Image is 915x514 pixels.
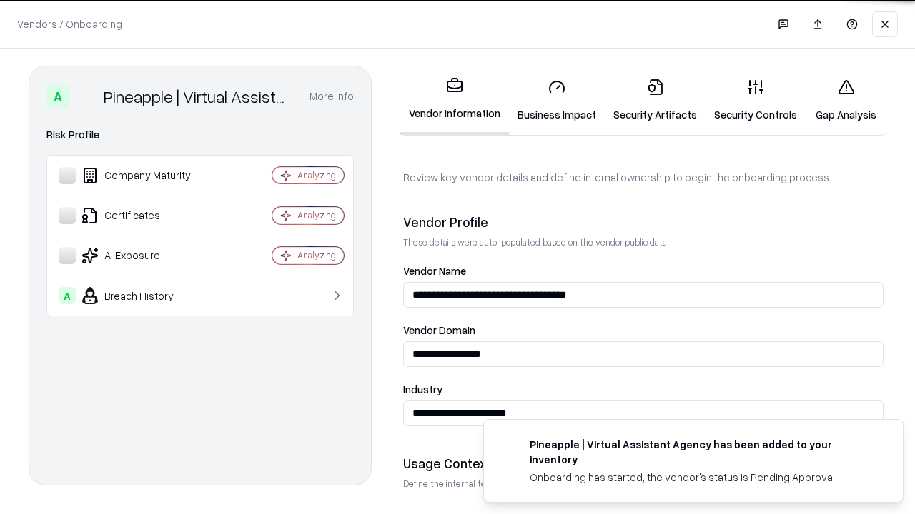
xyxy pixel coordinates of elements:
[59,247,229,264] div: AI Exposure
[403,325,884,336] label: Vendor Domain
[403,236,884,248] p: These details were auto-populated based on the vendor public data
[59,207,229,224] div: Certificates
[75,85,98,108] img: Pineapple | Virtual Assistant Agency
[46,85,69,108] div: A
[501,437,518,454] img: trypineapple.com
[59,287,229,304] div: Breach History
[297,209,336,221] div: Analyzing
[297,169,336,181] div: Analyzing
[59,287,76,304] div: A
[403,478,884,490] p: Define the internal team and reason for using this vendor. This helps assess business relevance a...
[297,249,336,261] div: Analyzing
[46,126,354,143] div: Risk Profile
[17,16,122,31] p: Vendors / Onboarding
[400,66,509,135] a: Vendor Information
[104,85,292,108] div: Pineapple | Virtual Assistant Agency
[530,470,869,485] div: Onboarding has started, the vendor's status is Pending Approval.
[310,84,354,109] button: More info
[530,437,869,467] div: Pineapple | Virtual Assistant Agency has been added to your inventory
[403,266,884,276] label: Vendor Name
[806,67,886,133] a: Gap Analysis
[509,67,605,133] a: Business Impact
[403,455,884,472] div: Usage Context
[605,67,706,133] a: Security Artifacts
[403,384,884,395] label: Industry
[403,213,884,231] div: Vendor Profile
[59,167,229,184] div: Company Maturity
[403,170,884,185] p: Review key vendor details and define internal ownership to begin the onboarding process.
[706,67,806,133] a: Security Controls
